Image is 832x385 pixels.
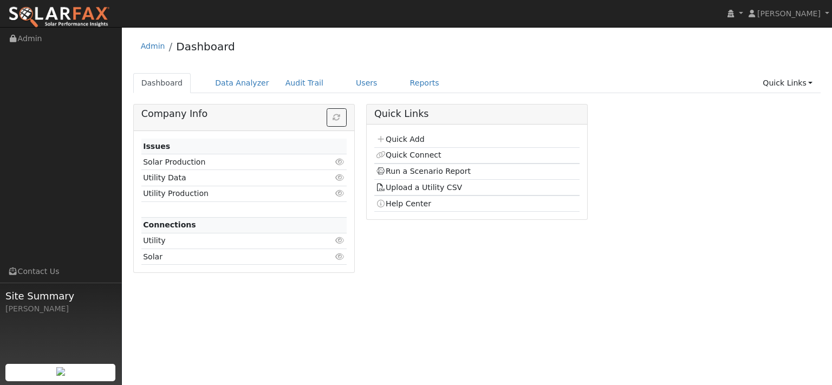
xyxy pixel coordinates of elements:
[141,170,314,186] td: Utility Data
[56,367,65,376] img: retrieve
[141,108,347,120] h5: Company Info
[143,142,170,151] strong: Issues
[757,9,821,18] span: [PERSON_NAME]
[207,73,277,93] a: Data Analyzer
[376,167,471,175] a: Run a Scenario Report
[335,237,345,244] i: Click to view
[8,6,110,29] img: SolarFax
[376,151,441,159] a: Quick Connect
[5,289,116,303] span: Site Summary
[141,42,165,50] a: Admin
[141,186,314,201] td: Utility Production
[5,303,116,315] div: [PERSON_NAME]
[376,135,424,143] a: Quick Add
[143,220,196,229] strong: Connections
[755,73,821,93] a: Quick Links
[376,183,462,192] a: Upload a Utility CSV
[348,73,386,93] a: Users
[141,154,314,170] td: Solar Production
[277,73,331,93] a: Audit Trail
[402,73,447,93] a: Reports
[376,199,431,208] a: Help Center
[141,233,314,249] td: Utility
[141,249,314,265] td: Solar
[374,108,580,120] h5: Quick Links
[133,73,191,93] a: Dashboard
[335,174,345,181] i: Click to view
[335,190,345,197] i: Click to view
[176,40,235,53] a: Dashboard
[335,253,345,260] i: Click to view
[335,158,345,166] i: Click to view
